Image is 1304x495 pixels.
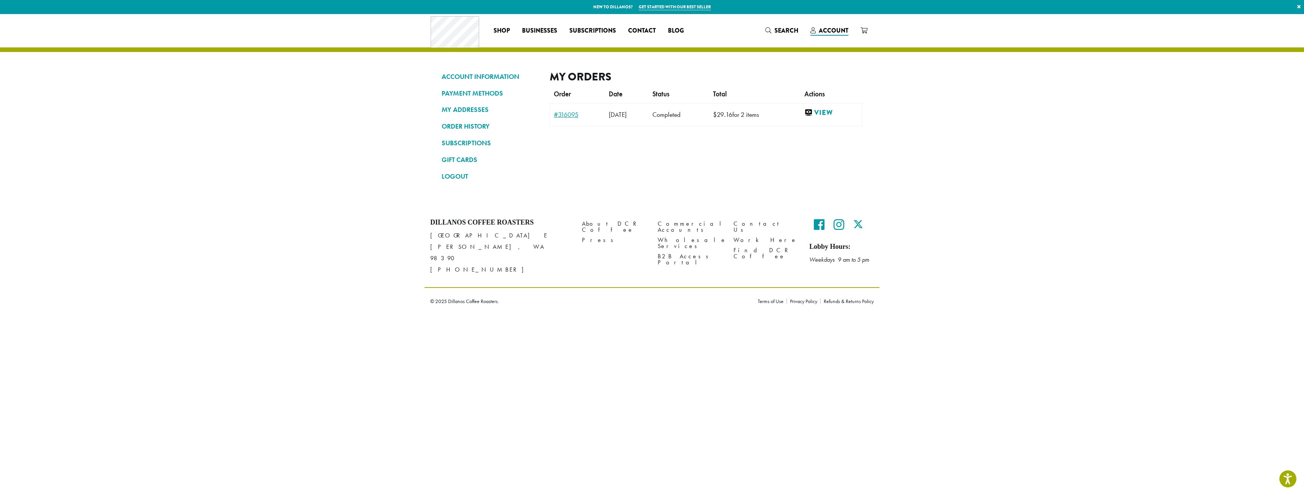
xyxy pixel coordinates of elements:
a: Get started with our best seller [639,4,711,10]
a: Press [582,235,646,245]
a: View [804,108,858,118]
span: $ [713,110,717,119]
span: Total [713,90,727,98]
span: Blog [668,26,684,36]
td: Completed [649,103,709,126]
span: Date [609,90,622,98]
span: [DATE] [609,110,627,119]
a: Privacy Policy [787,299,820,304]
span: Search [774,26,798,35]
a: ACCOUNT INFORMATION [442,70,538,83]
h2: My Orders [550,70,862,83]
h5: Lobby Hours: [809,243,874,251]
a: Shop [487,25,516,37]
span: Actions [804,90,825,98]
td: for 2 items [709,103,801,126]
h4: Dillanos Coffee Roasters [430,218,570,227]
a: Work Here [733,235,798,245]
p: © 2025 Dillanos Coffee Roasters. [430,299,746,304]
a: Terms of Use [758,299,787,304]
a: ORDER HISTORY [442,120,538,133]
span: Order [554,90,571,98]
a: Find DCR Coffee [733,245,798,262]
a: B2B Access Portal [658,251,722,268]
a: GIFT CARDS [442,153,538,166]
em: Weekdays 9 am to 5 pm [809,256,869,264]
span: Status [652,90,669,98]
a: About DCR Coffee [582,218,646,235]
a: PAYMENT METHODS [442,87,538,100]
a: Refunds & Returns Policy [820,299,874,304]
a: SUBSCRIPTIONS [442,137,538,149]
nav: Account pages [442,70,538,189]
p: [GEOGRAPHIC_DATA] E [PERSON_NAME], WA 98390 [PHONE_NUMBER] [430,230,570,275]
span: Account [819,26,848,35]
a: Wholesale Services [658,235,722,251]
span: 29.16 [713,110,732,119]
a: Search [759,24,804,37]
a: #316095 [554,111,601,118]
a: LOGOUT [442,170,538,183]
a: Contact Us [733,218,798,235]
span: Subscriptions [569,26,616,36]
span: Contact [628,26,656,36]
a: Commercial Accounts [658,218,722,235]
span: Businesses [522,26,557,36]
span: Shop [494,26,510,36]
a: MY ADDRESSES [442,103,538,116]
